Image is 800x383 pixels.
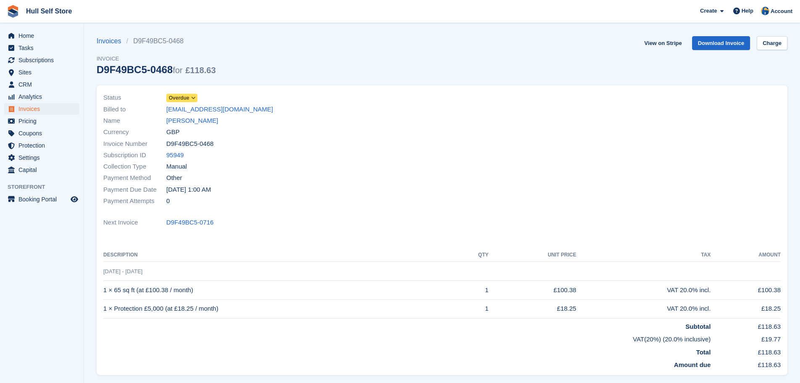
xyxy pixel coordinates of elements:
[103,173,166,183] span: Payment Method
[18,66,69,78] span: Sites
[488,281,576,300] td: £100.38
[103,151,166,160] span: Subscription ID
[185,66,215,75] span: £118.63
[711,248,781,262] th: Amount
[103,162,166,172] span: Collection Type
[18,103,69,115] span: Invoices
[4,127,79,139] a: menu
[4,152,79,164] a: menu
[18,54,69,66] span: Subscriptions
[711,281,781,300] td: £100.38
[576,285,711,295] div: VAT 20.0% incl.
[166,139,214,149] span: D9F49BC5-0468
[696,349,711,356] strong: Total
[103,218,166,227] span: Next Invoice
[18,193,69,205] span: Booking Portal
[103,299,457,318] td: 1 × Protection £5,000 (at £18.25 / month)
[18,115,69,127] span: Pricing
[641,36,685,50] a: View on Stripe
[576,248,711,262] th: Tax
[103,139,166,149] span: Invoice Number
[771,7,792,16] span: Account
[711,357,781,370] td: £118.63
[166,151,184,160] a: 95949
[457,281,489,300] td: 1
[711,331,781,344] td: £19.77
[166,196,170,206] span: 0
[685,323,711,330] strong: Subtotal
[103,116,166,126] span: Name
[18,42,69,54] span: Tasks
[166,105,273,114] a: [EMAIL_ADDRESS][DOMAIN_NAME]
[457,299,489,318] td: 1
[4,115,79,127] a: menu
[169,94,189,102] span: Overdue
[18,140,69,151] span: Protection
[103,185,166,195] span: Payment Due Date
[97,36,216,46] nav: breadcrumbs
[488,248,576,262] th: Unit Price
[4,140,79,151] a: menu
[103,331,711,344] td: VAT(20%) (20.0% inclusive)
[166,185,211,195] time: 2025-08-02 00:00:00 UTC
[18,152,69,164] span: Settings
[711,299,781,318] td: £18.25
[757,36,787,50] a: Charge
[18,164,69,176] span: Capital
[4,79,79,90] a: menu
[4,42,79,54] a: menu
[4,66,79,78] a: menu
[700,7,717,15] span: Create
[23,4,75,18] a: Hull Self Store
[166,93,197,103] a: Overdue
[97,64,216,75] div: D9F49BC5-0468
[103,281,457,300] td: 1 × 65 sq ft (at £100.38 / month)
[103,196,166,206] span: Payment Attempts
[7,5,19,18] img: stora-icon-8386f47178a22dfd0bd8f6a31ec36ba5ce8667c1dd55bd0f319d3a0aa187defe.svg
[103,105,166,114] span: Billed to
[166,116,218,126] a: [PERSON_NAME]
[97,36,126,46] a: Invoices
[18,79,69,90] span: CRM
[8,183,84,191] span: Storefront
[4,91,79,103] a: menu
[97,55,216,63] span: Invoice
[103,127,166,137] span: Currency
[173,66,182,75] span: for
[4,164,79,176] a: menu
[711,344,781,357] td: £118.63
[103,93,166,103] span: Status
[103,268,142,275] span: [DATE] - [DATE]
[69,194,79,204] a: Preview store
[166,162,187,172] span: Manual
[761,7,769,15] img: Hull Self Store
[4,103,79,115] a: menu
[488,299,576,318] td: £18.25
[4,54,79,66] a: menu
[103,248,457,262] th: Description
[711,318,781,331] td: £118.63
[457,248,489,262] th: QTY
[18,30,69,42] span: Home
[742,7,753,15] span: Help
[692,36,750,50] a: Download Invoice
[18,91,69,103] span: Analytics
[166,218,214,227] a: D9F49BC5-0716
[18,127,69,139] span: Coupons
[166,173,182,183] span: Other
[576,304,711,314] div: VAT 20.0% incl.
[674,361,711,368] strong: Amount due
[166,127,180,137] span: GBP
[4,30,79,42] a: menu
[4,193,79,205] a: menu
